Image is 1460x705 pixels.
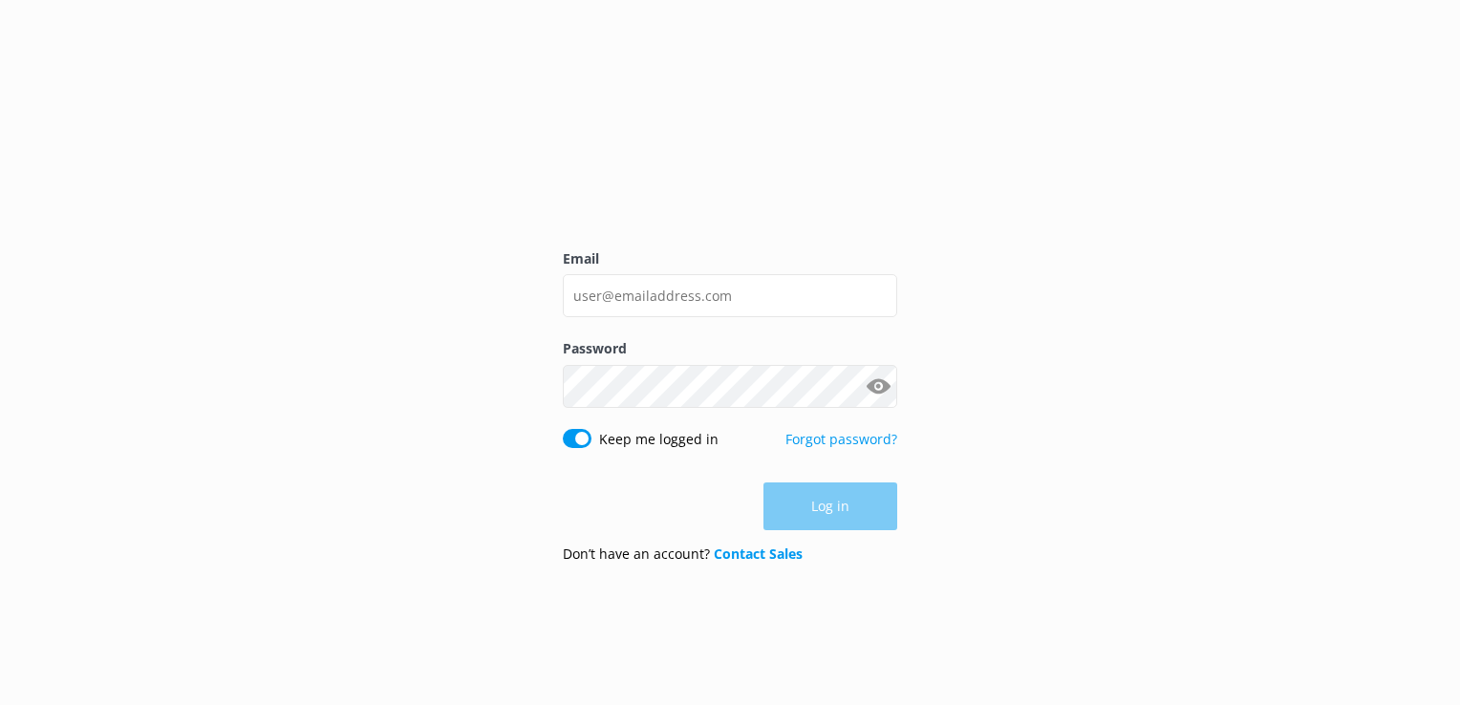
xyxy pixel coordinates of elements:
[859,367,897,405] button: Show password
[599,429,719,450] label: Keep me logged in
[563,338,897,359] label: Password
[714,545,803,563] a: Contact Sales
[563,544,803,565] p: Don’t have an account?
[563,248,897,269] label: Email
[563,274,897,317] input: user@emailaddress.com
[785,430,897,448] a: Forgot password?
